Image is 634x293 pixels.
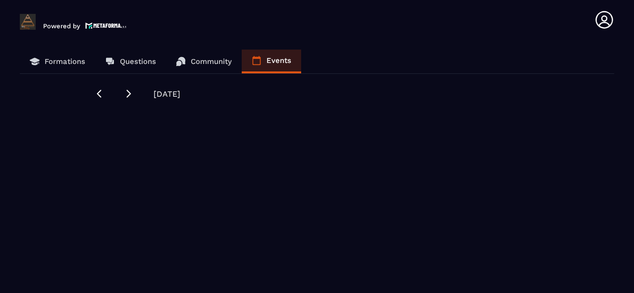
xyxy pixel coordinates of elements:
a: Questions [95,50,166,73]
a: Events [242,50,301,73]
a: Formations [20,50,95,73]
p: Community [191,57,232,66]
span: [DATE] [154,89,180,99]
a: Community [166,50,242,73]
p: Powered by [43,22,80,30]
img: logo [85,21,127,30]
p: Events [266,56,291,65]
img: logo-branding [20,14,36,30]
p: Questions [120,57,156,66]
p: Formations [45,57,85,66]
